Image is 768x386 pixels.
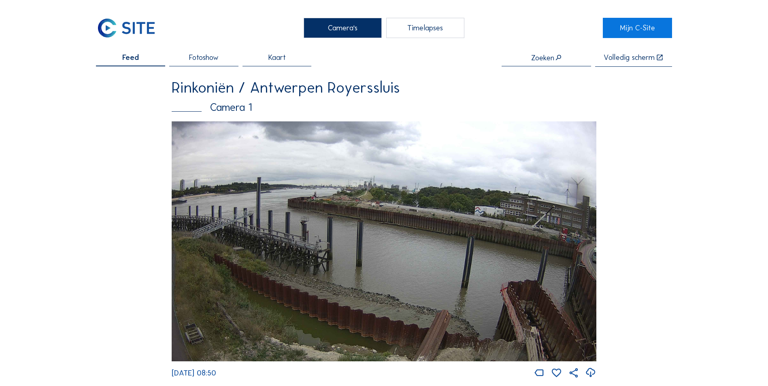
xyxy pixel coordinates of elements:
div: Camera's [304,18,382,38]
div: Camera 1 [172,102,596,112]
a: Mijn C-Site [603,18,672,38]
div: Rinkoniën / Antwerpen Royerssluis [172,80,596,95]
div: Volledig scherm [604,54,655,62]
span: Kaart [268,54,286,62]
img: Image [172,121,596,361]
div: Timelapses [386,18,464,38]
span: [DATE] 08:50 [172,368,216,378]
span: Feed [122,54,139,62]
img: C-SITE Logo [96,18,156,38]
span: Fotoshow [189,54,219,62]
a: C-SITE Logo [96,18,165,38]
